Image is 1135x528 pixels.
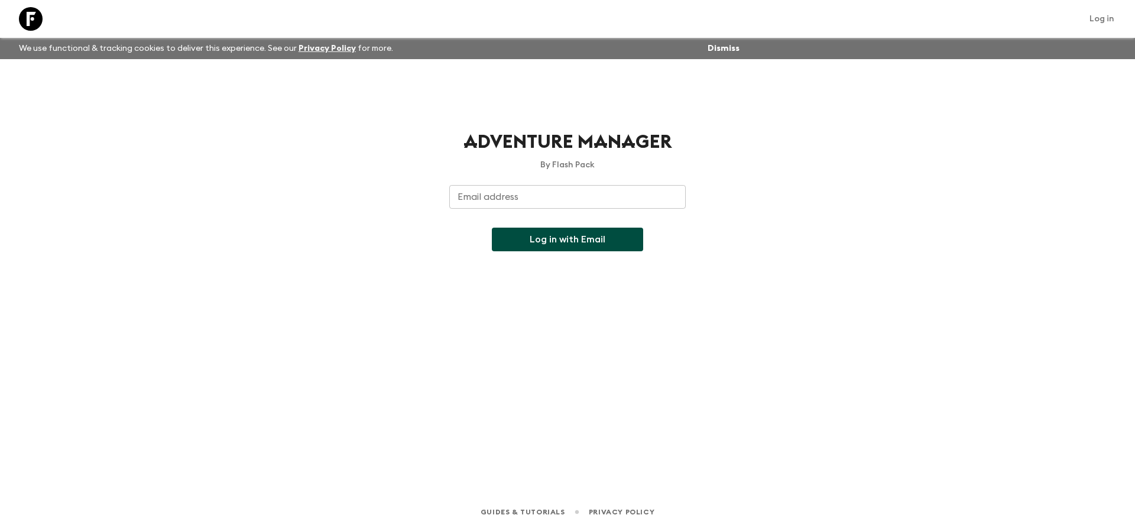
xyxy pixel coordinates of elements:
[1083,11,1121,27] a: Log in
[705,40,742,57] button: Dismiss
[14,38,398,59] p: We use functional & tracking cookies to deliver this experience. See our for more.
[589,506,654,519] a: Privacy Policy
[449,130,686,154] h1: Adventure Manager
[481,506,565,519] a: Guides & Tutorials
[449,159,686,171] p: By Flash Pack
[299,44,356,53] a: Privacy Policy
[492,228,643,251] button: Log in with Email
